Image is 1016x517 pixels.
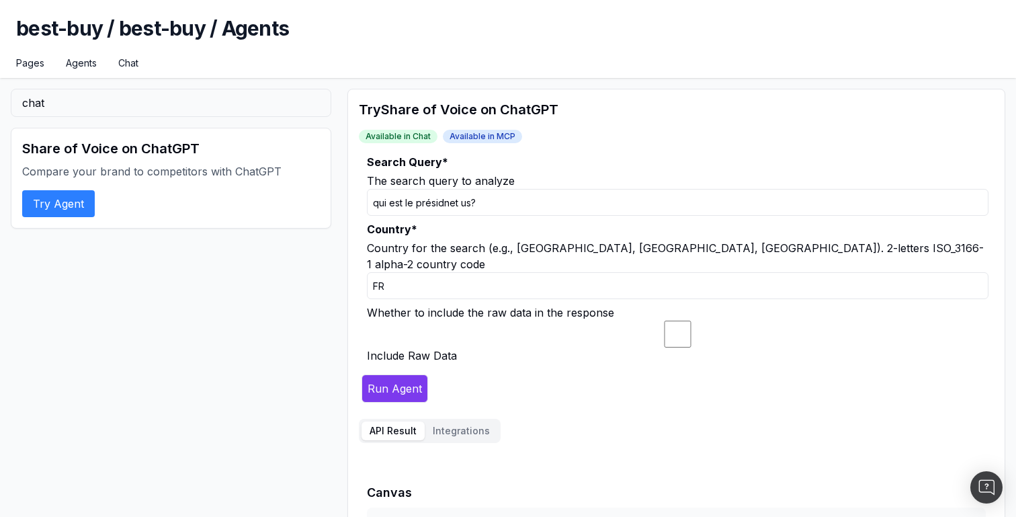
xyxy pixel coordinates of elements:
[362,422,425,440] button: API Result
[359,130,437,143] span: Available in Chat
[367,483,986,502] h2: Canvas
[367,349,457,362] span: Include Raw Data
[425,422,498,440] button: Integrations
[22,190,95,217] button: Try Agent
[16,56,44,70] a: Pages
[443,130,522,143] span: Available in MCP
[970,471,1003,504] div: Open Intercom Messenger
[367,154,988,170] label: Search Query
[11,89,331,117] input: Search agents...
[22,139,320,158] h2: Share of Voice on ChatGPT
[16,16,1000,56] h1: best-buy / best-buy / Agents
[367,321,988,348] input: Include Raw Data
[367,240,988,272] div: Country for the search (e.g., [GEOGRAPHIC_DATA], [GEOGRAPHIC_DATA], [GEOGRAPHIC_DATA]). 2-letters...
[367,221,988,237] label: Country
[66,56,97,70] a: Agents
[367,173,988,189] div: The search query to analyze
[118,56,138,70] a: Chat
[22,163,320,180] p: Compare your brand to competitors with ChatGPT
[367,305,988,321] div: Whether to include the raw data in the response
[359,100,994,119] h2: Try Share of Voice on ChatGPT
[362,374,428,403] button: Run Agent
